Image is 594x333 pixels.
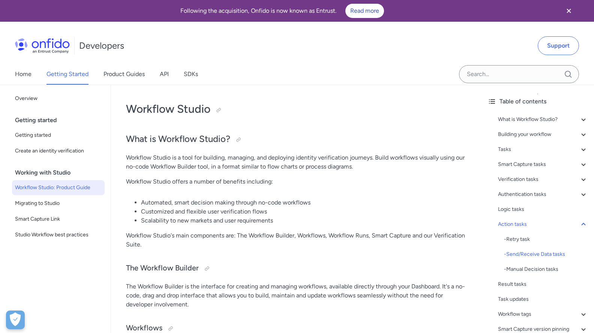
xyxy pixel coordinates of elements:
div: - Send/Receive Data tasks [504,250,588,259]
a: Action tasks [498,220,588,229]
a: Create an identity verification [12,143,105,158]
p: The Workflow Builder is the interface for creating and managing workflows, available directly thr... [126,282,466,309]
a: Workflow tags [498,310,588,319]
a: Logic tasks [498,205,588,214]
a: Home [15,64,31,85]
a: Support [538,36,579,55]
li: Automated, smart decision making through no-code workflows [141,198,466,207]
a: Studio Workflow best practices [12,227,105,242]
a: Smart Capture Link [12,212,105,227]
a: -Retry task [504,235,588,244]
span: Create an identity verification [15,146,102,155]
span: Studio Workflow best practices [15,230,102,239]
button: Open Preferences [6,311,25,329]
li: Scalability to new markets and user requirements [141,216,466,225]
a: Read more [345,4,384,18]
div: Following the acquisition, Onfido is now known as Entrust. [9,4,555,18]
span: Workflow Studio: Product Guide [15,183,102,192]
h2: What is Workflow Studio? [126,133,466,146]
h3: The Workflow Builder [126,263,466,275]
div: Working with Studio [15,165,108,180]
a: Result tasks [498,280,588,289]
div: - Retry task [504,235,588,244]
a: SDKs [184,64,198,85]
button: Close banner [555,1,583,20]
input: Onfido search input field [459,65,579,83]
a: Workflow Studio: Product Guide [12,180,105,195]
a: Verification tasks [498,175,588,184]
a: Getting Started [46,64,88,85]
div: Cookie Preferences [6,311,25,329]
a: Overview [12,91,105,106]
li: Customized and flexible user verification flows [141,207,466,216]
div: - Manual Decision tasks [504,265,588,274]
span: Getting started [15,131,102,140]
p: Workflow Studio's main components are: The Workflow Builder, Workflows, Workflow Runs, Smart Capt... [126,231,466,249]
a: -Manual Decision tasks [504,265,588,274]
span: Migrating to Studio [15,199,102,208]
a: Authentication tasks [498,190,588,199]
span: Overview [15,94,102,103]
a: Tasks [498,145,588,154]
img: Onfido Logo [15,38,70,53]
div: Getting started [15,113,108,128]
a: Smart Capture tasks [498,160,588,169]
a: Product Guides [103,64,145,85]
a: -Send/Receive Data tasks [504,250,588,259]
h1: Workflow Studio [126,102,466,116]
p: Workflow Studio is a tool for building, managing, and deploying identity verification journeys. B... [126,153,466,171]
a: What is Workflow Studio? [498,115,588,124]
a: Task updates [498,295,588,304]
a: Building your workflow [498,130,588,139]
svg: Close banner [564,6,573,15]
div: Table of contents [487,97,588,106]
a: Migrating to Studio [12,196,105,211]
a: API [160,64,169,85]
span: Smart Capture Link [15,215,102,224]
p: Workflow Studio offers a number of benefits including: [126,177,466,186]
h1: Developers [79,40,124,52]
a: Getting started [12,128,105,143]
